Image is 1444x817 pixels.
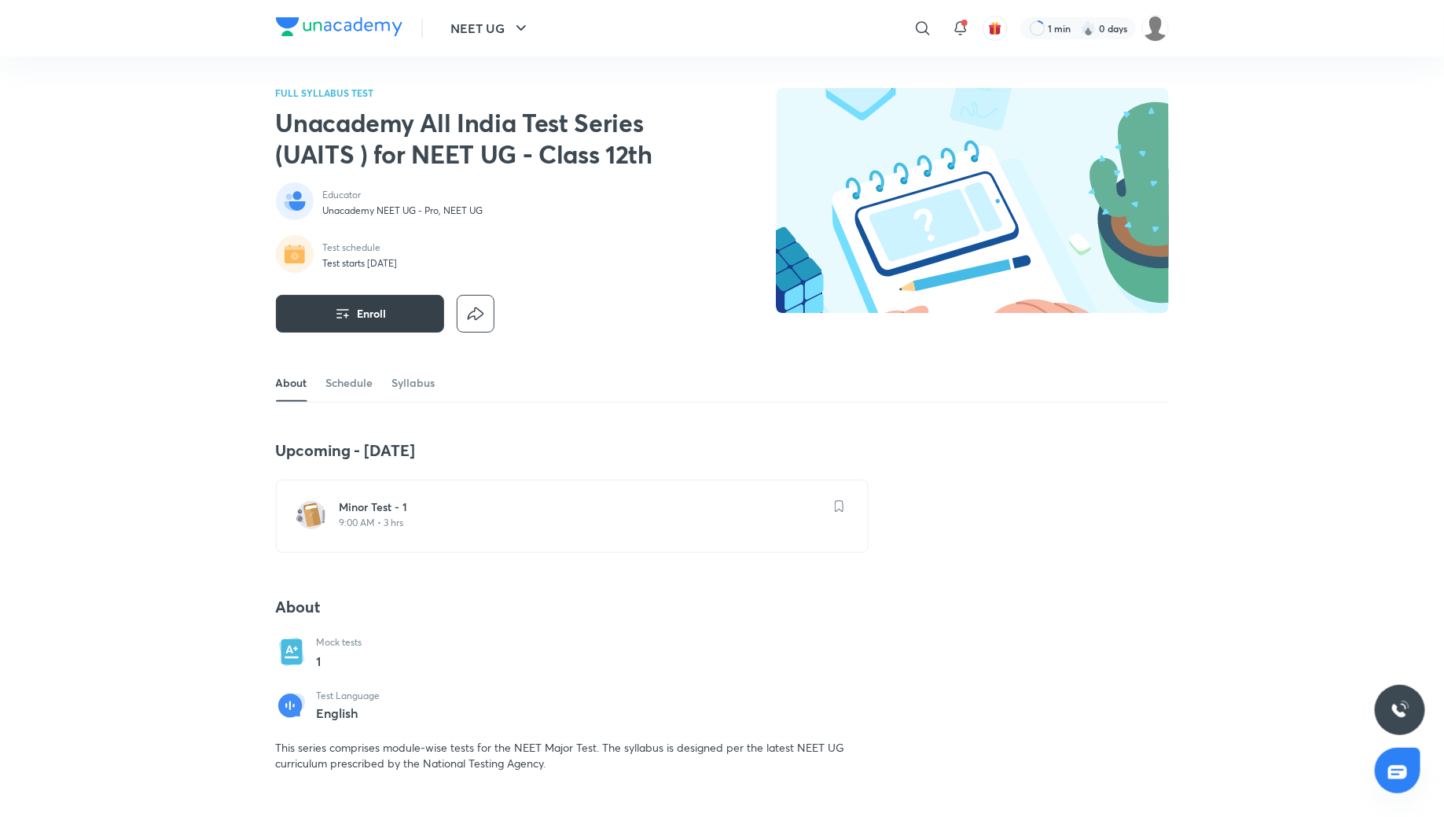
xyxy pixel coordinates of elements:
p: Test starts [DATE] [323,257,398,270]
img: avatar [988,21,1002,35]
h6: Minor Test - 1 [340,499,824,515]
h2: Unacademy All India Test Series (UAITS ) for NEET UG - Class 12th [276,107,678,170]
img: Company Logo [276,17,402,36]
p: Unacademy NEET UG - Pro, NEET UG [323,204,483,217]
p: FULL SYLLABUS TEST [276,88,678,98]
h4: About [276,597,869,617]
p: Mock tests [317,636,362,649]
img: streak [1081,20,1097,36]
a: Schedule [326,364,373,402]
p: Test schedule [323,241,398,254]
p: Educator [323,189,483,201]
p: 9:00 AM • 3 hrs [340,517,824,529]
img: save [835,500,844,513]
button: Enroll [276,295,444,333]
a: About [276,364,307,402]
p: English [317,706,380,720]
h4: Upcoming - [DATE] [276,440,869,461]
a: Company Logo [276,17,402,40]
img: ttu [1391,701,1409,719]
span: This series comprises module-wise tests for the NEET Major Test. The syllabus is designed per the... [276,740,845,771]
p: 1 [317,652,362,671]
span: Enroll [358,306,387,322]
p: Test Language [317,690,380,702]
button: NEET UG [442,13,540,44]
img: test [296,499,327,531]
a: Syllabus [392,364,435,402]
img: Siddharth Mitra [1142,15,1169,42]
button: avatar [983,16,1008,41]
